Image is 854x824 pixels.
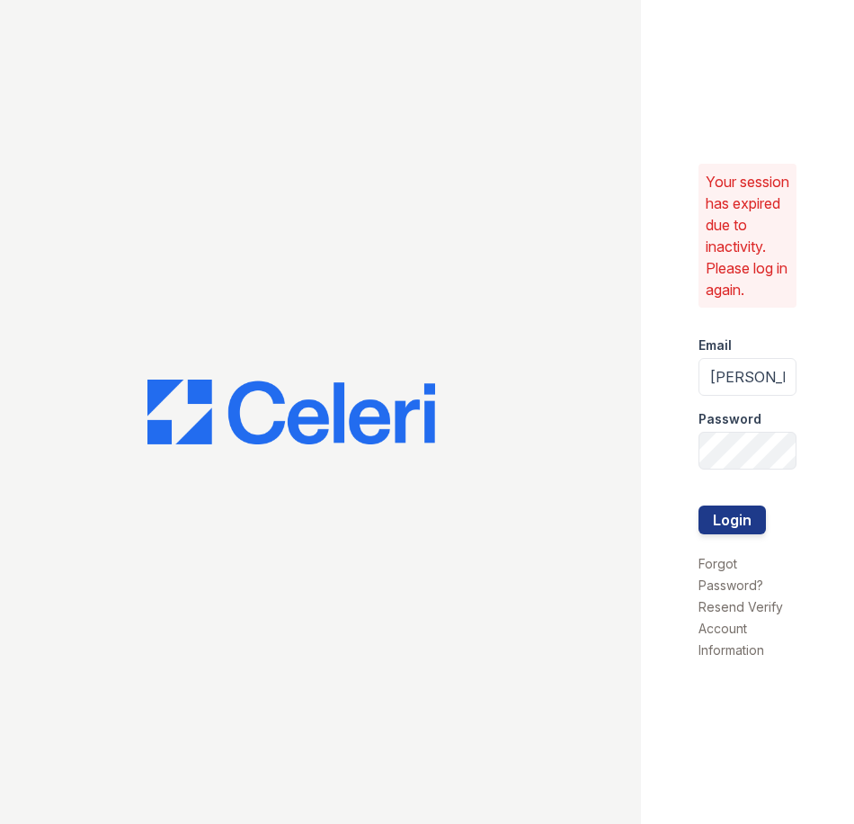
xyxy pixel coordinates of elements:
label: Email [698,336,732,354]
button: Login [698,506,766,534]
img: CE_Logo_Blue-a8612792a0a2168367f1c8372b55b34899dd931a85d93a1a3d3e32e68fde9ad4.png [147,380,435,444]
p: Your session has expired due to inactivity. Please log in again. [706,171,790,300]
a: Resend Verify Account Information [698,599,783,658]
a: Forgot Password? [698,556,763,593]
label: Password [698,410,761,428]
